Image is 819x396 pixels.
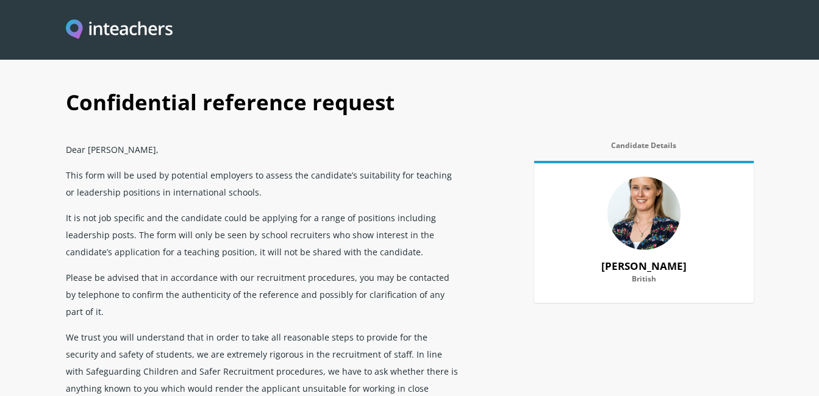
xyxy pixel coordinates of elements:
[66,205,461,264] p: It is not job specific and the candidate could be applying for a range of positions including lea...
[66,136,461,162] p: Dear [PERSON_NAME],
[549,275,739,291] label: British
[66,162,461,205] p: This form will be used by potential employers to assess the candidate’s suitability for teaching ...
[534,141,754,157] label: Candidate Details
[66,77,754,136] h1: Confidential reference request
[66,19,173,41] a: Visit this site's homepage
[607,177,681,250] img: 80329
[66,19,173,41] img: Inteachers
[601,259,687,273] strong: [PERSON_NAME]
[66,264,461,324] p: Please be advised that in accordance with our recruitment procedures, you may be contacted by tel...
